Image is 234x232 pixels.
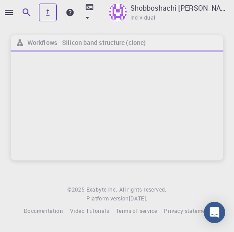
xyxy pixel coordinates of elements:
[129,194,148,203] a: [DATE].
[164,207,210,216] a: Privacy statement
[116,207,157,216] a: Terms of service
[86,186,117,193] span: Exabyte Inc.
[204,202,225,223] div: Open Intercom Messenger
[164,207,210,214] span: Privacy statement
[130,3,227,13] p: Shobboshachi [PERSON_NAME]
[24,207,63,216] a: Documentation
[119,185,167,194] span: All rights reserved.
[130,13,156,22] span: Individual
[14,38,148,48] nav: breadcrumb
[116,207,157,214] span: Terms of service
[70,207,109,216] a: Video Tutorials
[109,4,127,21] img: Shobboshachi Dey
[24,207,63,214] span: Documentation
[129,195,148,202] span: [DATE] .
[86,194,129,203] span: Platform version
[70,207,109,214] span: Video Tutorials
[24,38,146,48] h6: Workflows - Silicon band structure (clone)
[67,185,86,194] span: © 2025
[86,185,117,194] a: Exabyte Inc.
